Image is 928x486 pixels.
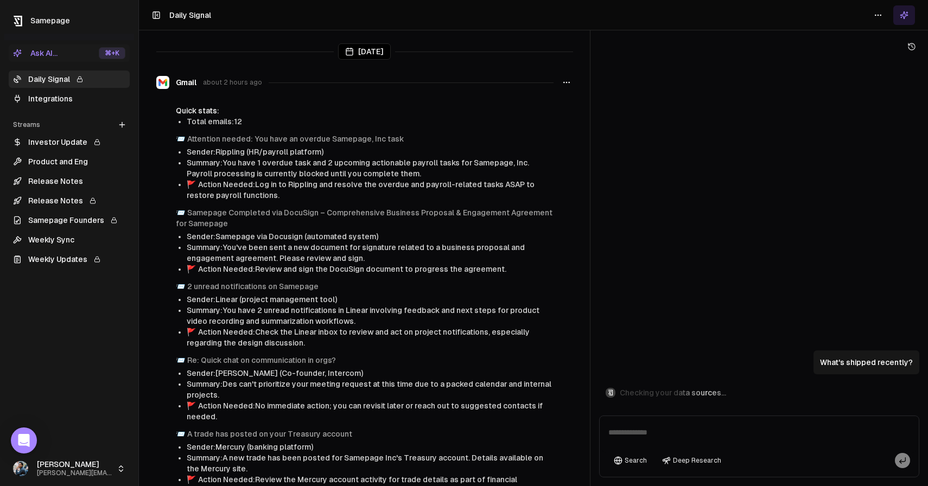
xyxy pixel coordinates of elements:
button: Ask AI...⌘+K [9,44,130,62]
span: [PERSON_NAME] [37,460,112,470]
span: flag [187,180,196,189]
div: [DATE] [338,43,391,60]
button: [PERSON_NAME][PERSON_NAME][EMAIL_ADDRESS] [9,456,130,482]
img: Gmail [156,76,169,89]
button: Search [608,453,652,468]
a: Release Notes [9,192,130,209]
li: Summary: You've been sent a new document for signature related to a business proposal and engagem... [187,242,554,264]
a: Weekly Updates [9,251,130,268]
li: Sender: Rippling (HR/payroll platform) [187,146,554,157]
li: Sender: Mercury (banking platform) [187,442,554,452]
span: flag [187,475,196,484]
li: Action Needed: No immediate action; you can revisit later or reach out to suggested contacts if n... [187,400,554,422]
a: Re: Quick chat on communication in orgs? [187,356,336,364]
div: Ask AI... [13,48,58,59]
li: Action Needed: Check the Linear inbox to review and act on project notifications, especially rega... [187,327,554,348]
span: Samepage [30,16,70,25]
span: envelope [176,356,185,364]
li: Action Needed: Review and sign the DocuSign document to progress the agreement. [187,264,554,274]
div: Quick stats: [176,105,554,116]
p: Checking your data sources... [620,387,726,398]
p: What's shipped recently? [820,357,913,368]
span: Gmail [176,77,196,88]
span: envelope [176,282,185,291]
span: flag [187,265,196,273]
div: Open Intercom Messenger [11,427,37,453]
span: flag [187,328,196,336]
span: envelope [176,208,185,217]
div: ⌘ +K [99,47,125,59]
li: Summary: You have 1 overdue task and 2 upcoming actionable payroll tasks for Samepage, Inc. Payro... [187,157,554,179]
a: Release Notes [9,172,130,190]
a: Samepage Completed via DocuSign – Comprehensive Business Proposal & Engagement Agreement for Same... [176,208,552,228]
h1: Daily Signal [169,10,211,21]
li: Sender: Linear (project management tool) [187,294,554,305]
a: Daily Signal [9,71,130,88]
a: Weekly Sync [9,231,130,248]
img: 1695405595226.jpeg [13,461,28,476]
span: [PERSON_NAME][EMAIL_ADDRESS] [37,469,112,477]
span: envelope [176,135,185,143]
span: flag [187,401,196,410]
a: Product and Eng [9,153,130,170]
a: A trade has posted on your Treasury account [187,430,352,438]
div: Streams [9,116,130,133]
a: Attention needed: You have an overdue Samepage, Inc task [187,135,404,143]
li: Sender: Samepage via Docusign (automated system) [187,231,554,242]
li: Total emails: 12 [187,116,554,127]
span: about 2 hours ago [203,78,262,87]
button: Deep Research [657,453,727,468]
li: Summary: Des can't prioritize your meeting request at this time due to a packed calendar and inte... [187,379,554,400]
li: Summary: You have 2 unread notifications in Linear involving feedback and next steps for product ... [187,305,554,327]
a: Samepage Founders [9,212,130,229]
a: Investor Update [9,133,130,151]
li: Action Needed: Log in to Rippling and resolve the overdue and payroll-related tasks ASAP to resto... [187,179,554,201]
li: Sender: [PERSON_NAME] (Co-founder, Intercom) [187,368,554,379]
a: Integrations [9,90,130,107]
span: envelope [176,430,185,438]
li: Summary: A new trade has been posted for Samepage Inc's Treasury account. Details available on th... [187,452,554,474]
a: 2 unread notifications on Samepage [187,282,319,291]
